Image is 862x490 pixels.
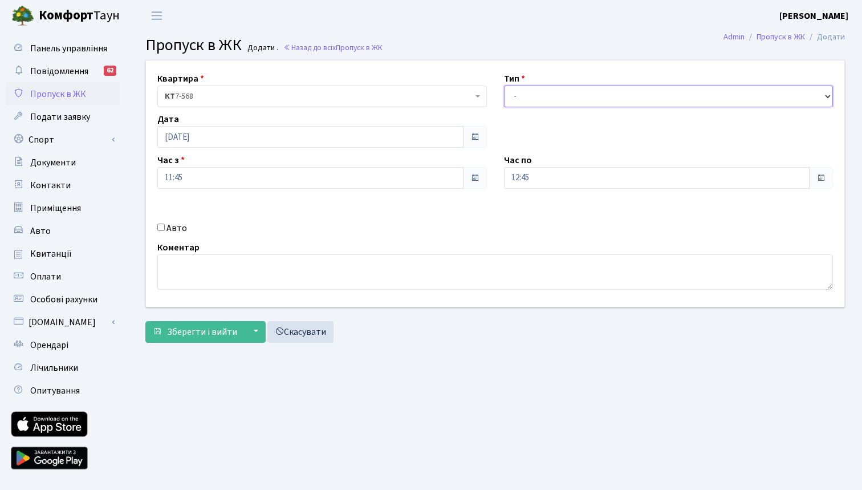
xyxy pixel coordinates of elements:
[30,384,80,397] span: Опитування
[6,37,120,60] a: Панель управління
[30,202,81,214] span: Приміщення
[779,9,848,23] a: [PERSON_NAME]
[6,220,120,242] a: Авто
[30,225,51,237] span: Авто
[11,5,34,27] img: logo.png
[30,293,97,306] span: Особові рахунки
[39,6,93,25] b: Комфорт
[143,6,171,25] button: Переключити навігацію
[6,106,120,128] a: Подати заявку
[283,42,383,53] a: Назад до всіхПропуск в ЖК
[145,321,245,343] button: Зберегти і вийти
[6,242,120,265] a: Квитанції
[39,6,120,26] span: Таун
[6,288,120,311] a: Особові рахунки
[157,112,179,126] label: Дата
[30,248,72,260] span: Квитанції
[30,42,107,55] span: Панель управління
[805,31,845,43] li: Додати
[145,34,242,56] span: Пропуск в ЖК
[6,311,120,334] a: [DOMAIN_NAME]
[267,321,334,343] a: Скасувати
[30,179,71,192] span: Контакти
[6,151,120,174] a: Документи
[165,91,175,102] b: КТ
[779,10,848,22] b: [PERSON_NAME]
[245,43,278,53] small: Додати .
[723,31,745,43] a: Admin
[504,72,525,86] label: Тип
[6,265,120,288] a: Оплати
[166,221,187,235] label: Авто
[157,72,204,86] label: Квартира
[6,128,120,151] a: Спорт
[30,88,86,100] span: Пропуск в ЖК
[6,334,120,357] a: Орендарі
[6,357,120,379] a: Лічильники
[157,153,185,167] label: Час з
[6,197,120,220] a: Приміщення
[30,65,88,78] span: Повідомлення
[6,379,120,402] a: Опитування
[30,339,68,351] span: Орендарі
[30,270,61,283] span: Оплати
[757,31,805,43] a: Пропуск в ЖК
[157,86,487,107] span: <b>КТ</b>&nbsp;&nbsp;&nbsp;&nbsp;7-568
[504,153,532,167] label: Час по
[6,174,120,197] a: Контакти
[30,156,76,169] span: Документи
[104,66,116,76] div: 62
[157,241,200,254] label: Коментар
[30,111,90,123] span: Подати заявку
[6,60,120,83] a: Повідомлення62
[30,362,78,374] span: Лічильники
[336,42,383,53] span: Пропуск в ЖК
[706,25,862,49] nav: breadcrumb
[6,83,120,106] a: Пропуск в ЖК
[165,91,473,102] span: <b>КТ</b>&nbsp;&nbsp;&nbsp;&nbsp;7-568
[167,326,237,338] span: Зберегти і вийти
